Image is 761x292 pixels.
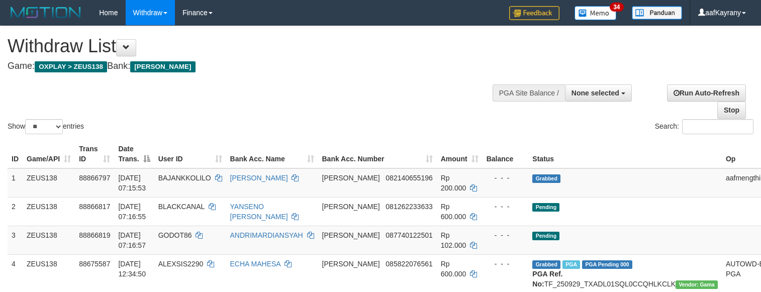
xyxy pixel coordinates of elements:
[322,231,380,239] span: [PERSON_NAME]
[230,231,303,239] a: ANDRIMARDIANSYAH
[8,197,23,226] td: 2
[582,260,632,269] span: PGA Pending
[532,174,560,183] span: Grabbed
[386,174,432,182] span: Copy 082140655196 to clipboard
[441,231,466,249] span: Rp 102.000
[487,202,525,212] div: - - -
[322,203,380,211] span: [PERSON_NAME]
[158,231,192,239] span: GODOT86
[322,260,380,268] span: [PERSON_NAME]
[230,203,288,221] a: YANSENO [PERSON_NAME]
[8,168,23,198] td: 1
[532,270,562,288] b: PGA Ref. No:
[441,174,466,192] span: Rp 200.000
[75,140,114,168] th: Trans ID: activate to sort column ascending
[441,203,466,221] span: Rp 600.000
[226,140,318,168] th: Bank Acc. Name: activate to sort column ascending
[230,260,280,268] a: ECHA MAHESA
[322,174,380,182] span: [PERSON_NAME]
[572,89,619,97] span: None selected
[158,260,204,268] span: ALEXSIS2290
[118,231,146,249] span: [DATE] 07:16:57
[386,260,432,268] span: Copy 085822076561 to clipboard
[562,260,580,269] span: Marked by aafpengsreynich
[487,230,525,240] div: - - -
[532,203,559,212] span: Pending
[118,203,146,221] span: [DATE] 07:16:55
[682,119,753,134] input: Search:
[130,61,195,72] span: [PERSON_NAME]
[8,119,84,134] label: Show entries
[509,6,559,20] img: Feedback.jpg
[487,259,525,269] div: - - -
[318,140,437,168] th: Bank Acc. Number: activate to sort column ascending
[655,119,753,134] label: Search:
[230,174,288,182] a: [PERSON_NAME]
[114,140,154,168] th: Date Trans.: activate to sort column descending
[8,61,497,71] h4: Game: Bank:
[23,197,75,226] td: ZEUS138
[487,173,525,183] div: - - -
[118,174,146,192] span: [DATE] 07:15:53
[610,3,623,12] span: 34
[79,174,110,182] span: 88866797
[158,203,205,211] span: BLACKCANAL
[8,226,23,254] td: 3
[532,232,559,240] span: Pending
[676,280,718,289] span: Vendor URL: https://trx31.1velocity.biz
[158,174,211,182] span: BAJANKKOLILO
[23,168,75,198] td: ZEUS138
[79,231,110,239] span: 88866819
[532,260,560,269] span: Grabbed
[386,203,432,211] span: Copy 081262233633 to clipboard
[441,260,466,278] span: Rp 600.000
[35,61,107,72] span: OXPLAY > ZEUS138
[386,231,432,239] span: Copy 087740122501 to clipboard
[632,6,682,20] img: panduan.png
[25,119,63,134] select: Showentries
[118,260,146,278] span: [DATE] 12:34:50
[483,140,529,168] th: Balance
[8,5,84,20] img: MOTION_logo.png
[565,84,632,102] button: None selected
[23,140,75,168] th: Game/API: activate to sort column ascending
[154,140,226,168] th: User ID: activate to sort column ascending
[437,140,483,168] th: Amount: activate to sort column ascending
[79,203,110,211] span: 88866817
[667,84,746,102] a: Run Auto-Refresh
[493,84,565,102] div: PGA Site Balance /
[8,36,497,56] h1: Withdraw List
[575,6,617,20] img: Button%20Memo.svg
[528,140,722,168] th: Status
[23,226,75,254] td: ZEUS138
[8,140,23,168] th: ID
[717,102,746,119] a: Stop
[79,260,110,268] span: 88675587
